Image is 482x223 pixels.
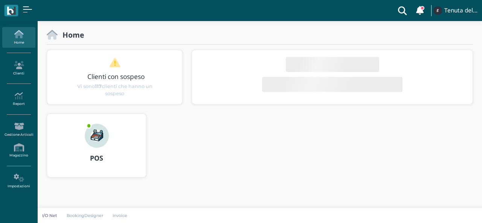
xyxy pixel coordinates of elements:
div: 1 / 1 [47,50,183,104]
a: Clienti [2,58,35,79]
a: Impostazioni [2,171,35,191]
b: 117 [95,83,102,89]
a: Gestione Articoli [2,119,35,140]
a: Home [2,27,35,48]
iframe: Help widget launcher [429,200,476,217]
span: Vi sono clienti che hanno un sospeso [75,82,155,97]
a: ... POS [47,114,146,187]
a: Clienti con sospeso Vi sono117clienti che hanno un sospeso [61,58,168,97]
img: ... [85,124,109,148]
img: ... [433,6,442,15]
a: ... Tenuta del Barco [432,2,477,20]
h3: Clienti con sospeso [63,73,169,80]
h2: Home [58,31,84,39]
h4: Tenuta del Barco [444,8,477,14]
a: Magazzino [2,140,35,161]
b: POS [90,153,103,162]
img: logo [7,6,15,15]
a: Report [2,89,35,109]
